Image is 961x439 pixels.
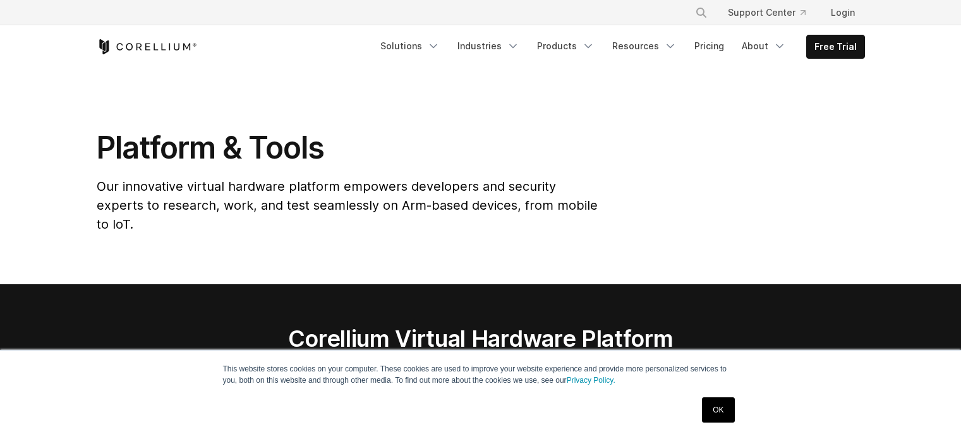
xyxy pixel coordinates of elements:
[605,35,684,57] a: Resources
[718,1,816,24] a: Support Center
[690,1,713,24] button: Search
[734,35,794,57] a: About
[229,325,732,352] h2: Corellium Virtual Hardware Platform
[450,35,527,57] a: Industries
[567,376,615,385] a: Privacy Policy.
[687,35,732,57] a: Pricing
[702,397,734,423] a: OK
[373,35,865,59] div: Navigation Menu
[680,1,865,24] div: Navigation Menu
[373,35,447,57] a: Solutions
[223,363,739,386] p: This website stores cookies on your computer. These cookies are used to improve your website expe...
[97,129,600,167] h1: Platform & Tools
[821,1,865,24] a: Login
[529,35,602,57] a: Products
[97,179,598,232] span: Our innovative virtual hardware platform empowers developers and security experts to research, wo...
[97,39,197,54] a: Corellium Home
[807,35,864,58] a: Free Trial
